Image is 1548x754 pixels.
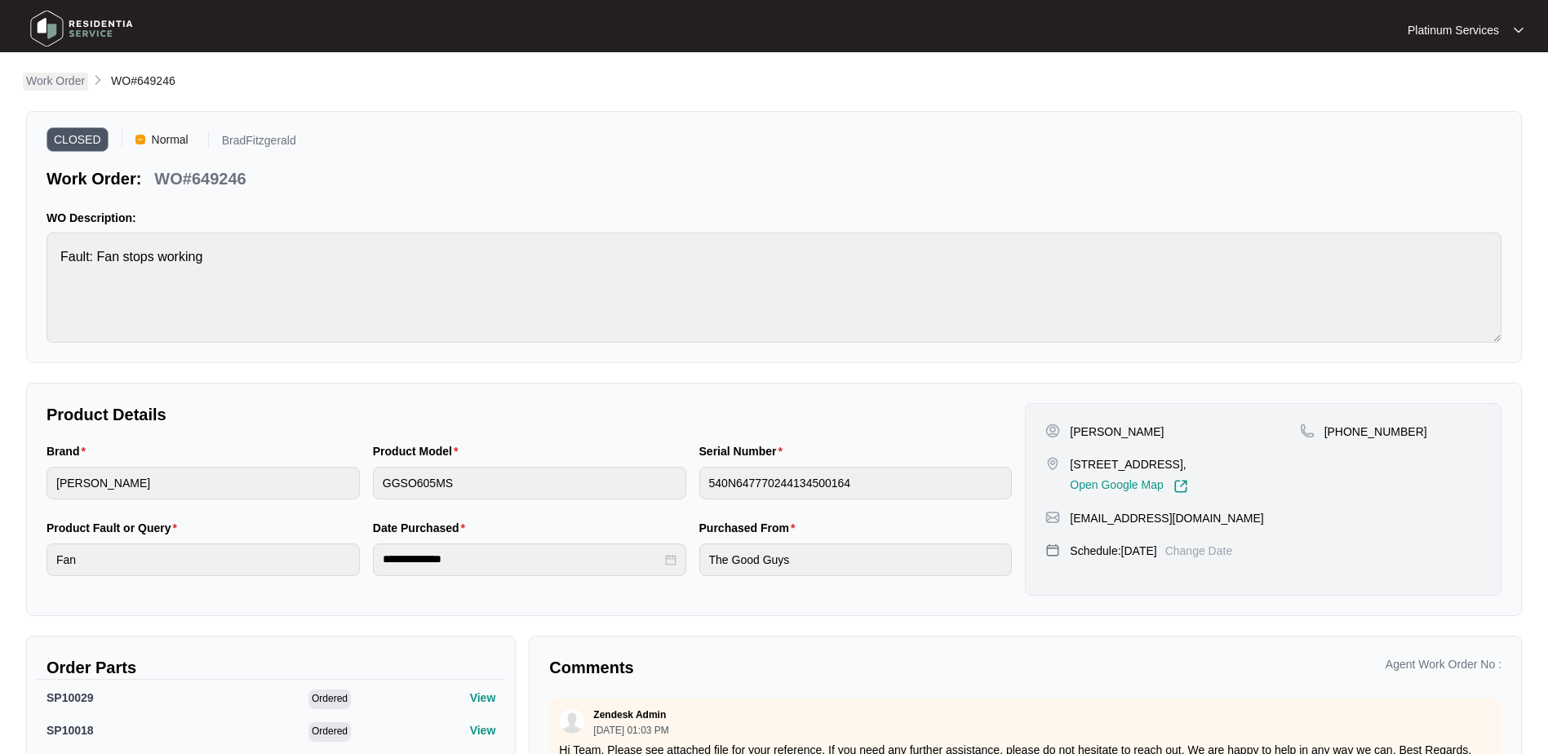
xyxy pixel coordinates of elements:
[1045,424,1060,438] img: user-pin
[373,467,686,499] input: Product Model
[23,73,88,91] a: Work Order
[154,167,246,190] p: WO#649246
[383,551,662,568] input: Date Purchased
[1070,424,1164,440] p: [PERSON_NAME]
[1045,456,1060,471] img: map-pin
[308,722,351,742] span: Ordered
[1514,26,1524,34] img: dropdown arrow
[560,709,584,734] img: user.svg
[699,443,789,459] label: Serial Number
[47,543,360,576] input: Product Fault or Query
[47,656,495,679] p: Order Parts
[47,691,94,704] span: SP10029
[47,127,109,152] span: CLOSED
[145,127,195,152] span: Normal
[549,656,1014,679] p: Comments
[111,74,175,87] span: WO#649246
[1045,543,1060,557] img: map-pin
[135,135,145,144] img: Vercel Logo
[47,210,1501,226] p: WO Description:
[47,403,1012,426] p: Product Details
[1324,424,1427,440] p: [PHONE_NUMBER]
[47,467,360,499] input: Brand
[373,520,472,536] label: Date Purchased
[222,135,296,152] p: BradFitzgerald
[593,708,666,721] p: Zendesk Admin
[1070,543,1156,559] p: Schedule: [DATE]
[470,690,496,706] p: View
[1386,656,1501,672] p: Agent Work Order No :
[1070,456,1187,472] p: [STREET_ADDRESS],
[1173,479,1188,494] img: Link-External
[699,467,1013,499] input: Serial Number
[47,520,184,536] label: Product Fault or Query
[47,233,1501,343] textarea: Fault: Fan stops working
[1045,510,1060,525] img: map-pin
[699,543,1013,576] input: Purchased From
[1070,510,1263,526] p: [EMAIL_ADDRESS][DOMAIN_NAME]
[699,520,802,536] label: Purchased From
[47,724,94,737] span: SP10018
[47,167,141,190] p: Work Order:
[47,443,92,459] label: Brand
[470,722,496,738] p: View
[26,73,85,89] p: Work Order
[24,4,139,53] img: residentia service logo
[1070,479,1187,494] a: Open Google Map
[373,443,465,459] label: Product Model
[1300,424,1315,438] img: map-pin
[1165,543,1233,559] p: Change Date
[593,725,668,735] p: [DATE] 01:03 PM
[91,73,104,86] img: chevron-right
[308,690,351,709] span: Ordered
[1408,22,1499,38] p: Platinum Services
